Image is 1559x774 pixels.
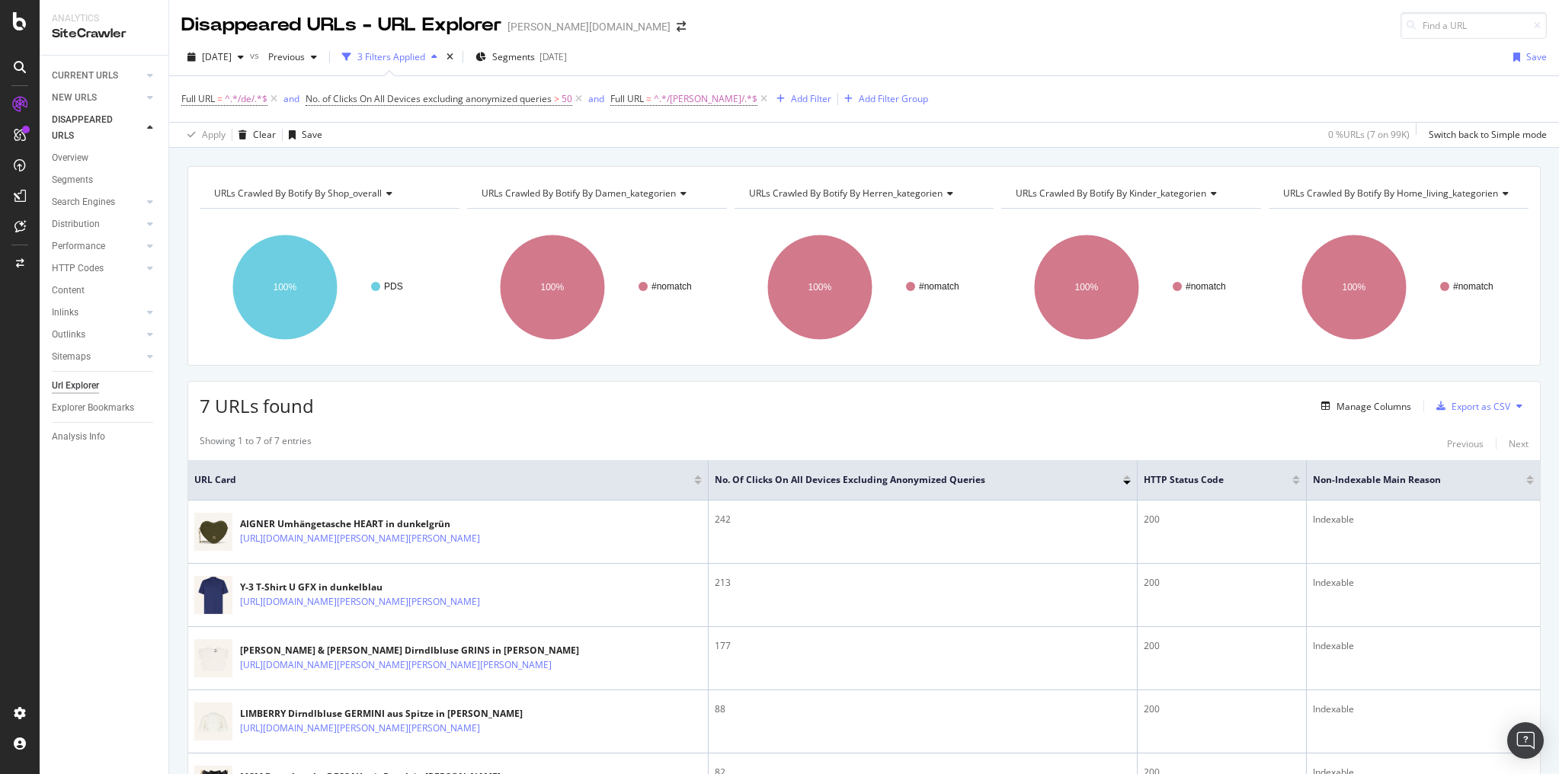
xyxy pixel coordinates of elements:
[588,92,604,105] div: and
[715,473,1100,487] span: No. of Clicks On All Devices excluding anonymized queries
[715,513,1131,526] div: 242
[181,92,215,105] span: Full URL
[52,238,105,254] div: Performance
[1452,400,1510,413] div: Export as CSV
[214,187,382,200] span: URLs Crawled By Botify By shop_overall
[357,50,425,63] div: 3 Filters Applied
[200,434,312,453] div: Showing 1 to 7 of 7 entries
[262,50,305,63] span: Previous
[283,123,322,147] button: Save
[1429,128,1547,141] div: Switch back to Simple mode
[181,45,250,69] button: [DATE]
[52,194,142,210] a: Search Engines
[1507,45,1547,69] button: Save
[467,221,725,353] div: A chart.
[1509,434,1529,453] button: Next
[306,92,552,105] span: No. of Clicks On All Devices excluding anonymized queries
[52,305,142,321] a: Inlinks
[1315,397,1411,415] button: Manage Columns
[52,90,142,106] a: NEW URLS
[1337,400,1411,413] div: Manage Columns
[240,707,546,721] div: LIMBERRY Dirndlbluse GERMINI aus Spitze in [PERSON_NAME]
[1507,722,1544,759] div: Open Intercom Messenger
[52,172,158,188] a: Segments
[211,181,446,206] h4: URLs Crawled By Botify By shop_overall
[240,580,546,594] div: Y-3 T-Shirt U GFX in dunkelblau
[52,327,142,343] a: Outlinks
[479,181,713,206] h4: URLs Crawled By Botify By damen_kategorien
[181,123,226,147] button: Apply
[791,92,831,105] div: Add Filter
[52,349,91,365] div: Sitemaps
[240,594,480,609] a: [URL][DOMAIN_NAME][PERSON_NAME][PERSON_NAME]
[181,12,501,38] div: Disappeared URLs - URL Explorer
[274,282,297,293] text: 100%
[1283,187,1498,200] span: URLs Crawled By Botify By home_living_kategorien
[1526,50,1547,63] div: Save
[482,187,676,200] span: URLs Crawled By Botify By damen_kategorien
[240,657,552,673] a: [URL][DOMAIN_NAME][PERSON_NAME][PERSON_NAME][PERSON_NAME]
[651,281,692,292] text: #nomatch
[283,91,299,106] button: and
[52,429,158,445] a: Analysis Info
[52,194,115,210] div: Search Engines
[52,68,142,84] a: CURRENT URLS
[194,569,232,621] img: main image
[52,378,99,394] div: Url Explorer
[540,282,564,293] text: 100%
[52,327,85,343] div: Outlinks
[240,644,618,657] div: [PERSON_NAME] & [PERSON_NAME] Dirndlbluse GRINS in [PERSON_NAME]
[200,221,458,353] svg: A chart.
[1280,181,1521,206] h4: URLs Crawled By Botify By home_living_kategorien
[52,378,158,394] a: Url Explorer
[492,50,535,63] span: Segments
[202,50,232,63] span: 2025 Oct. 6th
[1075,282,1099,293] text: 100%
[1453,281,1493,292] text: #nomatch
[808,282,831,293] text: 100%
[52,283,158,299] a: Content
[735,221,993,353] svg: A chart.
[52,400,158,416] a: Explorer Bookmarks
[443,50,456,65] div: times
[838,90,928,108] button: Add Filter Group
[194,632,232,684] img: main image
[194,506,232,558] img: main image
[539,50,567,63] div: [DATE]
[1144,576,1299,590] div: 200
[52,400,134,416] div: Explorer Bookmarks
[1509,437,1529,450] div: Next
[194,473,690,487] span: URL Card
[200,393,314,418] span: 7 URLs found
[52,429,105,445] div: Analysis Info
[336,45,443,69] button: 3 Filters Applied
[646,92,651,105] span: =
[52,150,158,166] a: Overview
[52,238,142,254] a: Performance
[469,45,573,69] button: Segments[DATE]
[1430,394,1510,418] button: Export as CSV
[749,187,943,200] span: URLs Crawled By Botify By herren_kategorien
[1313,576,1534,590] div: Indexable
[1401,12,1547,39] input: Find a URL
[225,88,267,110] span: ^.*/de/.*$
[1186,281,1226,292] text: #nomatch
[250,49,262,62] span: vs
[194,696,232,747] img: main image
[919,281,959,292] text: #nomatch
[1001,221,1260,353] svg: A chart.
[1313,473,1503,487] span: Non-Indexable Main Reason
[1013,181,1247,206] h4: URLs Crawled By Botify By kinder_kategorien
[1016,187,1206,200] span: URLs Crawled By Botify By kinder_kategorien
[240,721,480,736] a: [URL][DOMAIN_NAME][PERSON_NAME][PERSON_NAME]
[770,90,831,108] button: Add Filter
[52,283,85,299] div: Content
[715,639,1131,653] div: 177
[1343,282,1366,293] text: 100%
[554,92,559,105] span: >
[283,92,299,105] div: and
[1447,434,1484,453] button: Previous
